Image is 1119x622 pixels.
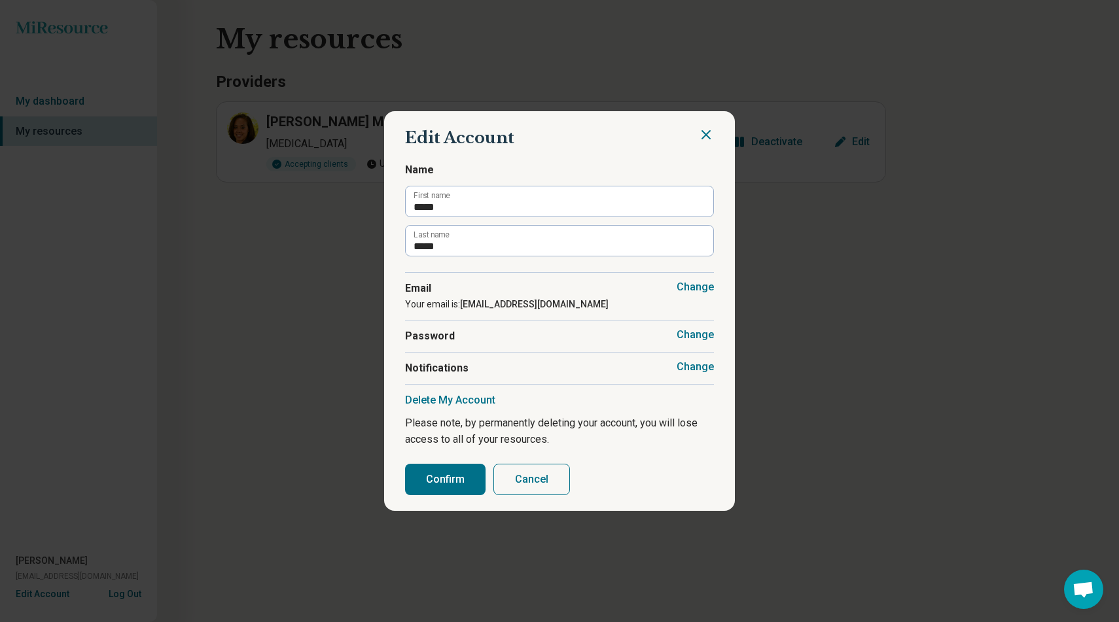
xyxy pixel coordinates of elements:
span: Email [405,281,714,296]
button: Confirm [405,464,486,495]
button: Change [677,360,714,373]
button: Delete My Account [405,394,495,407]
button: Cancel [493,464,570,495]
span: Your email is: [405,299,609,309]
p: Please note, by permanently deleting your account, you will lose access to all of your resources. [405,415,714,448]
strong: [EMAIL_ADDRESS][DOMAIN_NAME] [460,299,609,309]
button: Change [677,328,714,341]
span: Name [405,162,714,178]
span: Password [405,328,714,344]
h2: Edit Account [405,127,714,149]
button: Close [698,127,714,143]
span: Notifications [405,360,714,376]
button: Change [677,281,714,294]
